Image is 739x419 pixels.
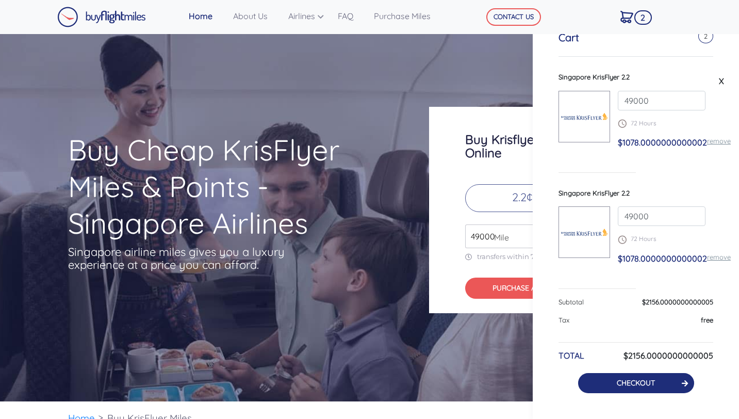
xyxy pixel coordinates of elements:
a: Home [185,6,229,26]
span: Singapore KrisFlyer 2.2 [559,73,630,81]
a: CHECKOUT [617,378,655,388]
a: 2 [616,6,648,27]
img: Singapore-KrisFlyer.png [559,105,610,128]
p: transfers within 72 hours [465,252,635,261]
p: 2.2¢ /per miles [465,184,635,212]
p: Singapore airline miles gives you a luxury experience at a price you can afford. [68,246,300,271]
p: 72 Hours [618,119,705,128]
a: remove [707,253,731,261]
span: $1078.0000000000002 [618,253,707,264]
img: Buy Flight Miles Logo [57,7,146,27]
span: Mile [489,231,509,244]
h6: TOTAL [559,351,584,361]
img: schedule.png [618,119,627,128]
p: 72 Hours [618,234,705,244]
a: Purchase Miles [370,6,447,26]
h6: $2156.0000000000005 [623,351,713,361]
button: PURCHASE AIRLINE MILES$1078.00 [465,278,635,299]
span: Subtotal [559,298,584,306]
a: About Us [229,6,284,26]
h1: Buy Cheap KrisFlyer Miles & Points - Singapore Airlines [68,132,389,241]
span: Singapore KrisFlyer 2.2 [559,189,630,197]
span: free [701,316,713,324]
span: $2156.0000000000005 [642,298,713,306]
img: Cart [620,11,633,23]
img: schedule.png [618,235,627,244]
a: FAQ [334,6,370,26]
button: CHECKOUT [578,373,694,393]
span: 2 [634,10,652,25]
a: Airlines [284,6,334,26]
a: remove [707,137,731,145]
span: 2 [698,29,713,43]
img: Singapore-KrisFlyer.png [559,221,610,244]
a: X [716,73,727,89]
a: Buy Flight Miles Logo [57,4,146,30]
h5: Cart [559,31,579,44]
span: Tax [559,316,569,324]
span: $1078.0000000000002 [618,137,707,148]
h3: Buy Krisflyer Airline Miles Online [465,133,635,159]
button: CONTACT US [486,8,541,26]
